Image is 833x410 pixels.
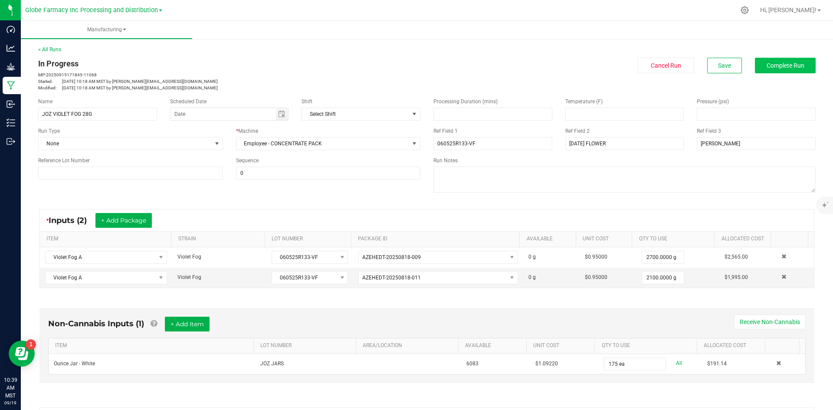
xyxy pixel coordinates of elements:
[533,342,591,349] a: Unit CostSortable
[170,98,207,105] span: Scheduled Date
[38,157,90,164] span: Reference Lot Number
[236,157,259,164] span: Sequence
[697,98,729,105] span: Pressure (psi)
[171,108,276,120] input: Date
[21,26,192,33] span: Manufacturing
[363,342,455,349] a: AREA/LOCATIONSortable
[704,342,762,349] a: Allocated CostSortable
[38,98,52,105] span: Name
[39,138,212,150] span: None
[21,21,192,39] a: Manufacturing
[26,339,36,350] iframe: Resource center unread badge
[362,275,421,281] span: AZEHEDT-20250818-011
[177,254,201,260] span: Violet Fog
[676,358,682,369] a: All
[433,157,458,164] span: Run Notes
[38,78,420,85] p: [DATE] 10:18 AM MST by [PERSON_NAME][EMAIL_ADDRESS][DOMAIN_NAME]
[565,98,603,105] span: Temperature (F)
[260,342,352,349] a: LOT NUMBERSortable
[7,44,15,52] inline-svg: Analytics
[45,271,167,284] span: NO DATA FOUND
[25,7,158,14] span: Globe Farmacy Inc Processing and Distribution
[38,85,62,91] span: Modified:
[7,62,15,71] inline-svg: Grow
[638,58,694,73] button: Cancel Run
[585,274,607,280] span: $0.95000
[54,361,95,367] span: Ounce Jar - White
[45,251,167,264] span: NO DATA FOUND
[165,317,210,331] button: + Add Item
[755,58,816,73] button: Complete Run
[4,400,17,406] p: 09/19
[358,236,516,243] a: PACKAGE IDSortable
[7,100,15,108] inline-svg: Inbound
[466,361,479,367] span: 6083
[38,85,420,91] p: [DATE] 10:18 AM MST by [PERSON_NAME][EMAIL_ADDRESS][DOMAIN_NAME]
[272,251,337,263] span: 060525R133-VF
[721,236,767,243] a: Allocated CostSortable
[651,62,681,69] span: Cancel Run
[38,72,420,78] p: MP-20250915171845-11068
[739,6,750,14] div: Manage settings
[528,274,531,280] span: 0
[38,58,420,69] div: In Progress
[46,272,156,284] span: Violet Fog A
[38,46,61,52] a: < All Runs
[527,236,573,243] a: AVAILABLESortable
[707,361,727,367] span: $191.14
[433,98,498,105] span: Processing Duration (mins)
[7,137,15,146] inline-svg: Outbound
[4,376,17,400] p: 10:39 AM MST
[725,254,748,260] span: $2,565.00
[302,108,420,121] span: NO DATA FOUND
[7,81,15,90] inline-svg: Manufacturing
[151,319,157,328] a: Add Non-Cannabis items that were also consumed in the run (e.g. gloves and packaging); Also add N...
[38,78,62,85] span: Started:
[236,138,410,150] span: Employee - CONCENTRATE PACK
[7,118,15,127] inline-svg: Inventory
[49,216,95,225] span: Inputs (2)
[7,25,15,34] inline-svg: Dashboard
[583,236,629,243] a: Unit CostSortable
[362,254,421,260] span: AZEHEDT-20250818-009
[697,128,721,134] span: Ref Field 3
[48,319,144,328] span: Non-Cannabis Inputs (1)
[602,342,694,349] a: QTY TO USESortable
[772,342,796,349] a: Sortable
[272,236,348,243] a: LOT NUMBERSortable
[276,108,289,120] span: Toggle calendar
[177,274,201,280] span: Violet Fog
[760,7,817,13] span: Hi, [PERSON_NAME]!
[734,315,806,329] button: Receive Non-Cannabis
[302,98,312,105] span: Shift
[767,62,804,69] span: Complete Run
[718,62,731,69] span: Save
[178,236,262,243] a: STRAINSortable
[533,274,536,280] span: g
[46,251,156,263] span: Violet Fog A
[95,213,152,228] button: + Add Package
[777,236,805,243] a: Sortable
[46,236,168,243] a: ITEMSortable
[465,342,523,349] a: AVAILABLESortable
[433,128,458,134] span: Ref Field 1
[707,58,742,73] button: Save
[565,128,590,134] span: Ref Field 2
[533,254,536,260] span: g
[38,127,60,135] span: Run Type
[238,128,258,134] span: Machine
[535,361,558,367] span: $1.09220
[260,361,284,367] span: JOZ JARS
[725,274,748,280] span: $1,995.00
[639,236,711,243] a: QTY TO USESortable
[528,254,531,260] span: 0
[272,272,337,284] span: 060525R133-VF
[55,342,250,349] a: ITEMSortable
[585,254,607,260] span: $0.95000
[302,108,409,120] span: Select Shift
[9,341,35,367] iframe: Resource center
